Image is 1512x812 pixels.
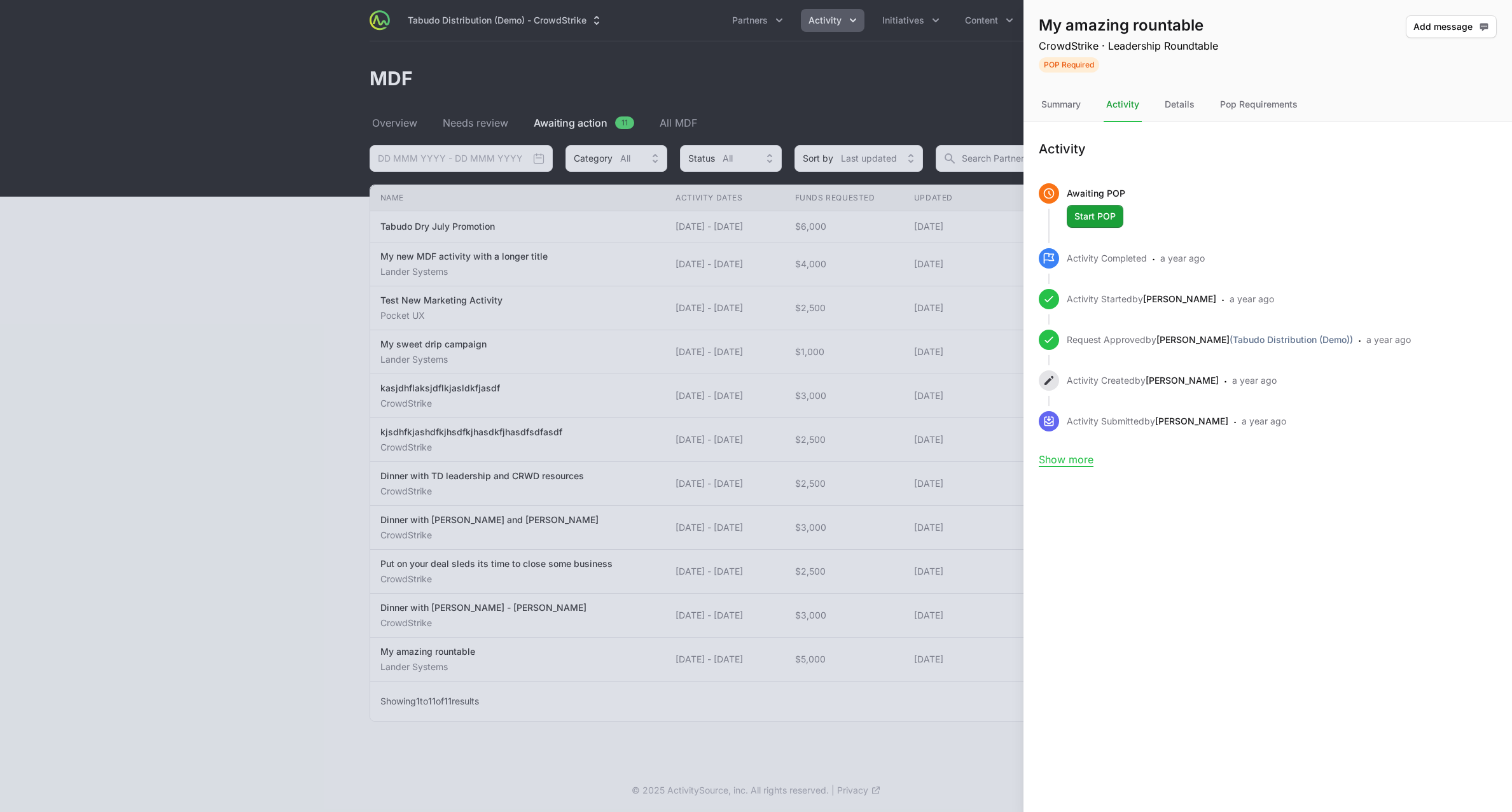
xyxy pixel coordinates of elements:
[1039,183,1497,467] ul: Activity history timeline
[1406,15,1497,38] button: Add message
[1160,253,1205,263] time: a year ago
[1233,414,1237,431] span: ·
[1039,56,1218,73] span: Activity Status
[1074,209,1116,224] span: Start POP
[1162,88,1197,122] div: Details
[1104,88,1142,122] div: Activity
[1217,88,1300,122] div: Pop Requirements
[1039,15,1218,36] h1: My amazing rountable
[1039,453,1093,466] button: Show more
[1358,332,1361,350] span: ·
[1406,15,1497,73] div: Activity actions
[1067,293,1216,309] p: Activity Started by
[1413,19,1489,34] span: Add message
[1230,334,1353,345] span: (Tabudo Distribution (Demo))
[1366,334,1411,345] time: a year ago
[1156,334,1353,345] a: [PERSON_NAME](Tabudo Distribution (Demo))
[1067,188,1125,199] span: Awaiting POP
[1067,252,1147,269] p: Activity Completed
[1155,416,1228,426] a: [PERSON_NAME]
[1224,373,1227,391] span: ·
[1221,291,1224,309] span: ·
[1152,251,1155,269] span: ·
[1067,205,1123,228] button: Start POP
[1067,333,1353,350] p: Request Approved by
[1146,375,1219,386] a: [PERSON_NAME]
[1230,293,1274,304] time: a year ago
[1023,88,1512,122] nav: Tabs
[1039,38,1218,53] p: CrowdStrike · Leadership Roundtable
[1067,374,1219,391] p: Activity Created by
[1039,140,1497,158] h1: Activity
[1242,416,1286,426] time: a year ago
[1232,375,1277,386] time: a year ago
[1039,88,1083,122] div: Summary
[1067,415,1228,431] p: Activity Submitted by
[1143,293,1216,304] a: [PERSON_NAME]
